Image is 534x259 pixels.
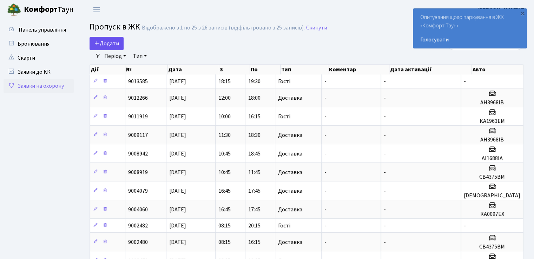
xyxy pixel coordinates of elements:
span: 20:15 [248,222,261,230]
span: 10:00 [218,113,231,120]
th: Дії [90,65,125,74]
span: 11:45 [248,168,261,176]
span: - [384,78,386,85]
span: Гості [278,79,290,84]
h5: [DEMOGRAPHIC_DATA] [464,192,520,199]
span: Доставка [278,132,302,138]
span: - [324,113,327,120]
span: - [324,206,327,213]
span: - [384,94,386,102]
a: Голосувати [420,35,520,44]
span: 12:00 [218,94,231,102]
span: 9002480 [128,238,148,246]
a: Скинути [306,25,327,31]
span: Гості [278,223,290,228]
span: 19:30 [248,78,261,85]
span: [DATE] [169,150,186,158]
h5: АІ1688ІА [464,155,520,162]
h5: КА1963ЕМ [464,118,520,125]
b: Комфорт [24,4,58,15]
span: - [384,131,386,139]
th: Коментар [328,65,389,74]
a: Бронювання [4,37,74,51]
span: 9004060 [128,206,148,213]
a: Заявки до КК [4,65,74,79]
span: Доставка [278,207,302,212]
span: 9008919 [128,168,148,176]
th: Дата активації [389,65,472,74]
span: Доставка [278,170,302,175]
span: Доставка [278,151,302,157]
span: 18:15 [218,78,231,85]
span: 17:45 [248,206,261,213]
span: Гості [278,114,290,119]
span: - [324,94,327,102]
span: [DATE] [169,94,186,102]
span: Додати [94,40,119,47]
span: 16:45 [218,187,231,195]
span: - [324,187,327,195]
span: - [324,238,327,246]
a: Тип [130,50,150,62]
a: Скарги [4,51,74,65]
h5: АН3968ІВ [464,99,520,106]
span: 16:45 [218,206,231,213]
span: [DATE] [169,78,186,85]
span: Панель управління [19,26,66,34]
span: - [384,150,386,158]
span: Доставка [278,95,302,101]
a: Панель управління [4,23,74,37]
span: Пропуск в ЖК [90,21,140,33]
a: Період [101,50,129,62]
span: 9013585 [128,78,148,85]
span: - [324,131,327,139]
span: - [384,222,386,230]
span: - [324,222,327,230]
span: - [384,238,386,246]
span: 18:45 [248,150,261,158]
a: [PERSON_NAME] Т. [477,6,526,14]
span: 08:15 [218,238,231,246]
span: [DATE] [169,131,186,139]
span: 11:30 [218,131,231,139]
span: 16:15 [248,113,261,120]
span: 9011919 [128,113,148,120]
span: - [384,168,386,176]
th: Дата [167,65,219,74]
span: 08:15 [218,222,231,230]
th: Авто [472,65,523,74]
span: - [324,78,327,85]
span: 9004079 [128,187,148,195]
span: Доставка [278,188,302,194]
span: [DATE] [169,187,186,195]
span: - [324,168,327,176]
th: З [219,65,250,74]
span: 16:15 [248,238,261,246]
div: Відображено з 1 по 25 з 26 записів (відфільтровано з 25 записів). [142,25,305,31]
th: Тип [281,65,328,74]
span: - [384,187,386,195]
h5: КА0097ЕХ [464,211,520,218]
span: 10:45 [218,150,231,158]
span: 18:30 [248,131,261,139]
span: Доставка [278,239,302,245]
span: [DATE] [169,238,186,246]
th: По [250,65,281,74]
span: 9009117 [128,131,148,139]
a: Додати [90,37,124,50]
div: × [519,9,526,16]
h5: АН3968ІВ [464,137,520,143]
a: Заявки на охорону [4,79,74,93]
span: - [464,78,466,85]
span: 9012266 [128,94,148,102]
span: [DATE] [169,222,186,230]
span: - [384,206,386,213]
th: № [125,65,167,74]
div: Опитування щодо паркування в ЖК «Комфорт Таун» [413,9,527,48]
span: - [324,150,327,158]
h5: СВ4375ВМ [464,244,520,250]
span: 9002482 [128,222,148,230]
span: [DATE] [169,113,186,120]
img: logo.png [7,3,21,17]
